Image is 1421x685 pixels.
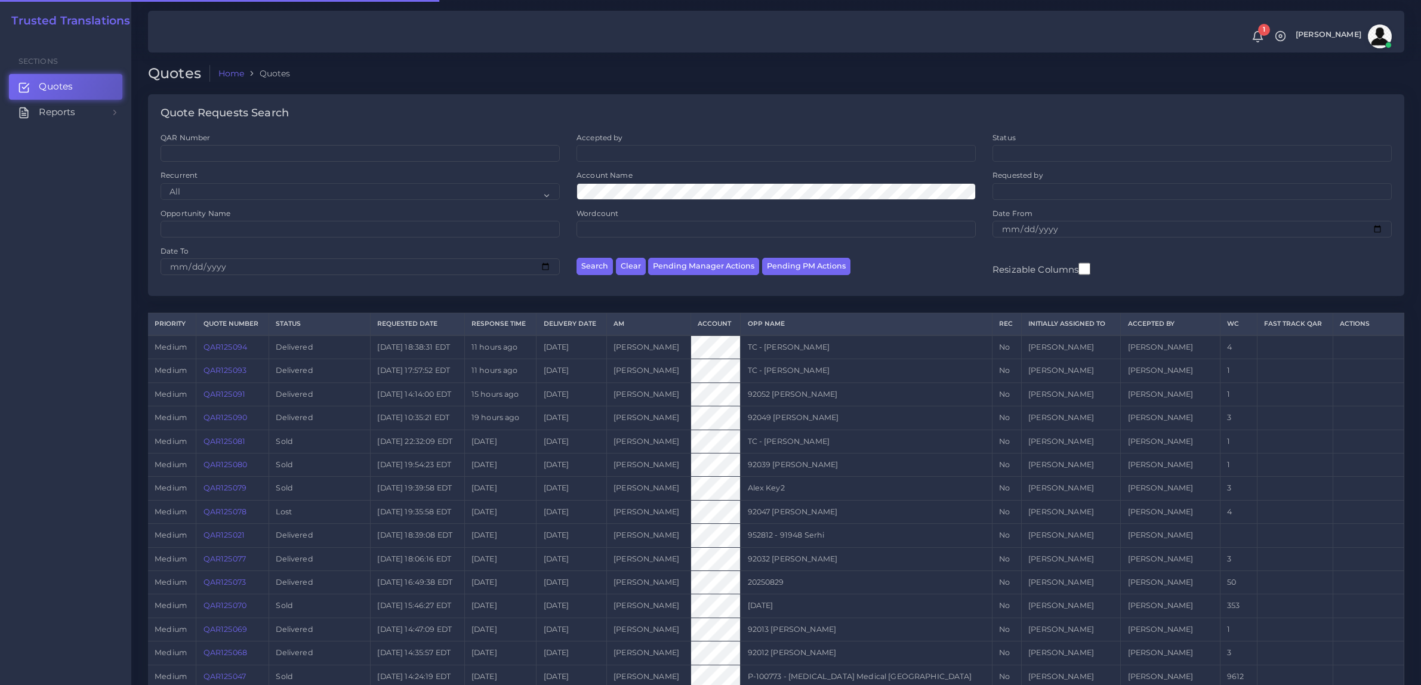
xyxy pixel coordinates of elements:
[269,406,371,430] td: Delivered
[741,570,992,594] td: 20250829
[371,430,464,453] td: [DATE] 22:32:09 EDT
[204,578,246,587] a: QAR125073
[741,641,992,665] td: 92012 [PERSON_NAME]
[155,366,187,375] span: medium
[537,547,607,570] td: [DATE]
[464,547,537,570] td: [DATE]
[577,132,623,143] label: Accepted by
[269,453,371,476] td: Sold
[537,313,607,335] th: Delivery Date
[741,524,992,547] td: 952812 - 91948 Serhi
[1121,618,1220,641] td: [PERSON_NAME]
[741,359,992,382] td: TC - [PERSON_NAME]
[1022,618,1121,641] td: [PERSON_NAME]
[741,313,992,335] th: Opp Name
[371,570,464,594] td: [DATE] 16:49:38 EDT
[19,57,58,66] span: Sections
[741,594,992,618] td: [DATE]
[606,594,691,618] td: [PERSON_NAME]
[1258,24,1270,36] span: 1
[1022,359,1121,382] td: [PERSON_NAME]
[1022,641,1121,665] td: [PERSON_NAME]
[3,14,130,28] a: Trusted Translations
[537,406,607,430] td: [DATE]
[155,413,187,422] span: medium
[371,594,464,618] td: [DATE] 15:46:27 EDT
[606,359,691,382] td: [PERSON_NAME]
[741,453,992,476] td: 92039 [PERSON_NAME]
[371,641,464,665] td: [DATE] 14:35:57 EDT
[1022,313,1121,335] th: Initially Assigned to
[1247,30,1268,43] a: 1
[606,382,691,406] td: [PERSON_NAME]
[537,382,607,406] td: [DATE]
[1022,547,1121,570] td: [PERSON_NAME]
[155,390,187,399] span: medium
[1121,335,1220,359] td: [PERSON_NAME]
[616,258,646,275] button: Clear
[148,313,196,335] th: Priority
[537,359,607,382] td: [DATE]
[1022,335,1121,359] td: [PERSON_NAME]
[148,65,210,82] h2: Quotes
[155,554,187,563] span: medium
[1022,500,1121,523] td: [PERSON_NAME]
[992,547,1022,570] td: No
[1220,335,1257,359] td: 4
[269,477,371,500] td: Sold
[606,453,691,476] td: [PERSON_NAME]
[269,359,371,382] td: Delivered
[1121,313,1220,335] th: Accepted by
[992,335,1022,359] td: No
[155,437,187,446] span: medium
[9,100,122,125] a: Reports
[577,258,613,275] button: Search
[1220,594,1257,618] td: 353
[204,530,245,539] a: QAR125021
[204,648,247,657] a: QAR125068
[1022,430,1121,453] td: [PERSON_NAME]
[1220,382,1257,406] td: 1
[161,170,198,180] label: Recurrent
[1257,313,1333,335] th: Fast Track QAR
[1296,31,1361,39] span: [PERSON_NAME]
[464,359,537,382] td: 11 hours ago
[537,500,607,523] td: [DATE]
[1121,524,1220,547] td: [PERSON_NAME]
[1220,313,1257,335] th: WC
[161,208,230,218] label: Opportunity Name
[161,132,210,143] label: QAR Number
[39,80,73,93] span: Quotes
[464,453,537,476] td: [DATE]
[161,107,289,120] h4: Quote Requests Search
[39,106,75,119] span: Reports
[204,437,245,446] a: QAR125081
[464,430,537,453] td: [DATE]
[1022,382,1121,406] td: [PERSON_NAME]
[204,366,246,375] a: QAR125093
[269,641,371,665] td: Delivered
[537,453,607,476] td: [DATE]
[269,313,371,335] th: Status
[992,208,1032,218] label: Date From
[371,500,464,523] td: [DATE] 19:35:58 EDT
[1022,524,1121,547] td: [PERSON_NAME]
[992,406,1022,430] td: No
[464,382,537,406] td: 15 hours ago
[992,618,1022,641] td: No
[992,170,1043,180] label: Requested by
[155,625,187,634] span: medium
[1121,500,1220,523] td: [PERSON_NAME]
[464,313,537,335] th: Response Time
[741,477,992,500] td: Alex Key2
[204,601,246,610] a: QAR125070
[1220,406,1257,430] td: 3
[648,258,759,275] button: Pending Manager Actions
[371,335,464,359] td: [DATE] 18:38:31 EDT
[606,430,691,453] td: [PERSON_NAME]
[992,500,1022,523] td: No
[1121,406,1220,430] td: [PERSON_NAME]
[269,382,371,406] td: Delivered
[741,430,992,453] td: TC - [PERSON_NAME]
